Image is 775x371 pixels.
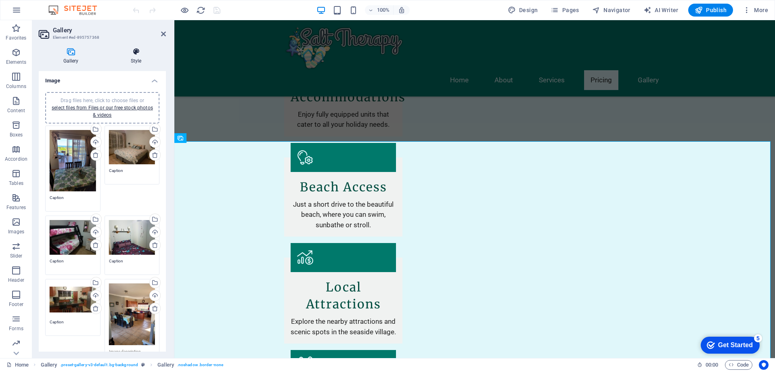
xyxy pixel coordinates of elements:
[589,4,634,17] button: Navigator
[688,4,733,17] button: Publish
[6,360,29,370] a: Click to cancel selection. Double-click to open Pages
[177,360,223,370] span: . noshadow .border-none
[10,132,23,138] p: Boxes
[39,71,166,86] h4: Image
[398,6,405,14] i: On resize automatically adjust zoom level to fit chosen device.
[4,4,63,21] div: Get Started 5 items remaining, 0% complete
[180,5,189,15] button: Click here to leave preview mode and continue editing
[106,48,166,65] h4: Style
[10,253,23,259] p: Slider
[729,360,749,370] span: Code
[377,5,390,15] h6: 100%
[8,277,24,283] p: Header
[9,325,23,332] p: Forms
[8,228,25,235] p: Images
[52,105,153,118] a: select files from Files or our free stock photos & videos
[41,360,57,370] span: Click to select. Double-click to edit
[5,156,27,162] p: Accordion
[6,35,26,41] p: Favorites
[50,130,96,192] div: c704be51-f15d-4e16-8112-478d49413f8d--AS519DAkJe9f4LYWfu97g.jfif
[592,6,630,14] span: Navigator
[109,130,155,165] div: SaltTherapy9-ep0KGOtOrN6PR0-DSBU8Uw.jpg
[53,34,150,41] h3: Element #ed-895757368
[141,363,145,367] i: This element is a customizable preset
[508,6,538,14] span: Design
[551,6,579,14] span: Pages
[109,220,155,255] div: SaltTherapy12-Dx2KfGvgcXGW2Ua76-VrDQ.jpg
[9,301,23,308] p: Footer
[50,283,96,316] div: SaltTherapy4-PnE4kT2qI0oT45Bfj1rQfA.jpg
[50,220,96,255] div: SaltTherapy11-Go0_wOtW7kMZeQGy6HEHFQ.jpg
[505,4,541,17] div: Design (Ctrl+Alt+Y)
[196,5,205,15] button: reload
[759,360,769,370] button: Usercentrics
[157,360,174,370] span: Click to select. Double-click to edit
[706,360,718,370] span: 00 00
[6,83,26,90] p: Columns
[743,6,768,14] span: More
[711,362,712,368] span: :
[60,360,138,370] span: . preset-gallery-v3-default .bg-background
[725,360,752,370] button: Code
[196,6,205,15] i: Reload page
[505,4,541,17] button: Design
[53,27,166,34] h2: Gallery
[547,4,582,17] button: Pages
[695,6,727,14] span: Publish
[697,360,718,370] h6: Session time
[6,59,27,65] p: Elements
[109,283,155,345] div: 264120fa-c7f5-48a4-8ff7-58bc68f2a3da-AuSqDiJdikQ4dXwD3azusQ.jfif
[739,4,771,17] button: More
[46,5,107,15] img: Editor Logo
[7,107,25,114] p: Content
[58,2,66,10] div: 5
[39,48,106,65] h4: Gallery
[22,9,57,16] div: Get Started
[41,360,223,370] nav: breadcrumb
[6,204,26,211] p: Features
[9,180,23,187] p: Tables
[643,6,679,14] span: AI Writer
[52,98,153,118] span: Drag files here, click to choose files or
[640,4,682,17] button: AI Writer
[365,5,394,15] button: 100%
